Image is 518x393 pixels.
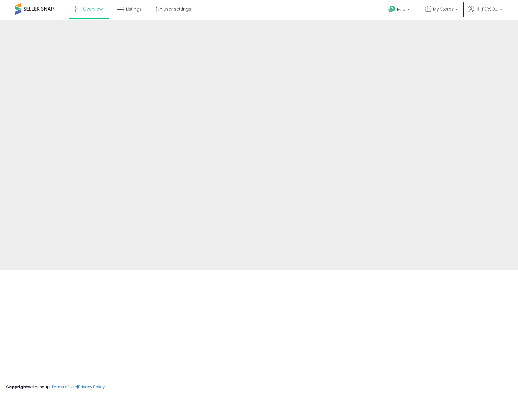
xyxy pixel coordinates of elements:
span: Listings [126,6,142,12]
span: Overview [83,6,103,12]
span: My Stores [433,6,454,12]
i: Get Help [388,5,396,13]
a: Help [384,1,415,20]
a: Hi [PERSON_NAME] [468,6,502,20]
span: Hi [PERSON_NAME] [475,6,498,12]
span: Help [397,7,405,12]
